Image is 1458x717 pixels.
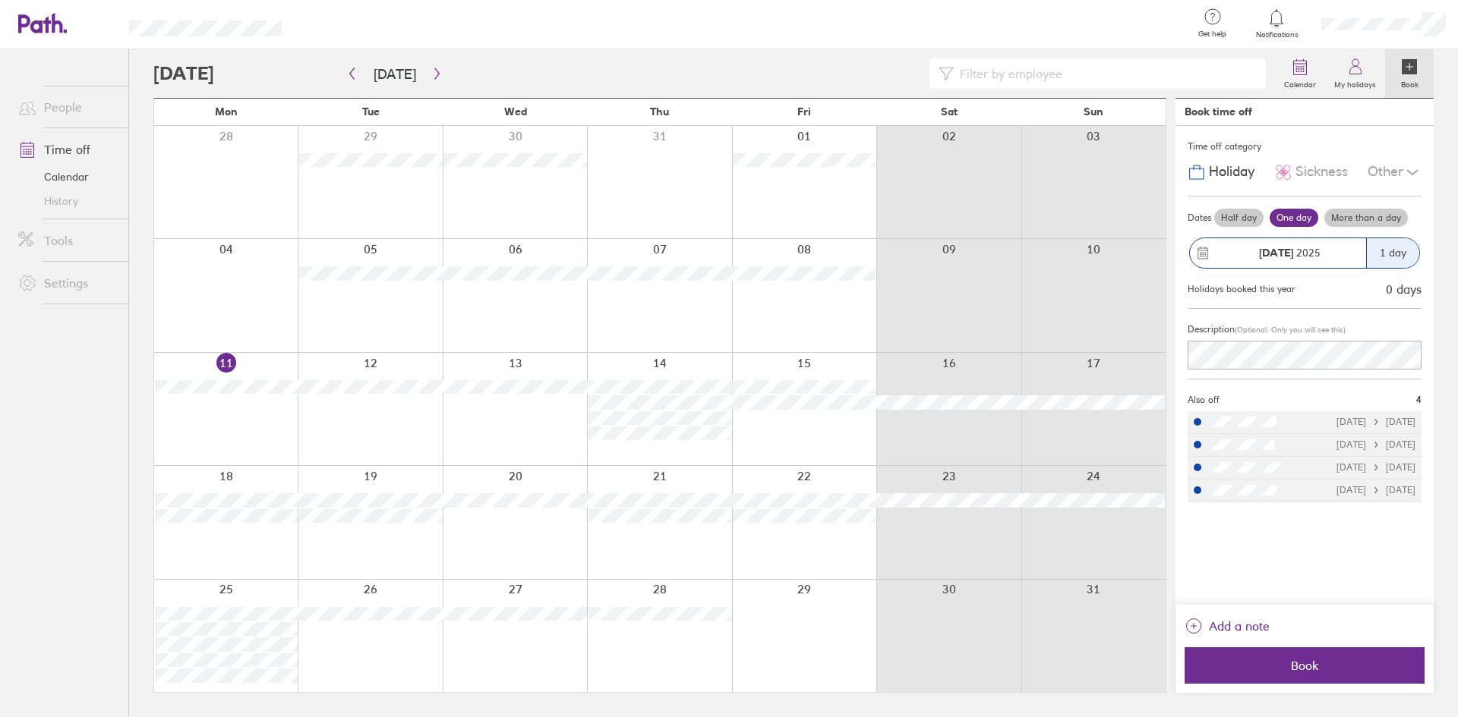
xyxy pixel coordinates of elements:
[1386,282,1422,296] div: 0 days
[1252,8,1302,39] a: Notifications
[1209,164,1254,180] span: Holiday
[6,165,128,189] a: Calendar
[954,59,1257,88] input: Filter by employee
[1259,246,1293,259] strong: [DATE]
[1336,417,1415,427] div: [DATE] [DATE]
[1188,395,1220,405] span: Also off
[1252,30,1302,39] span: Notifications
[1366,238,1419,268] div: 1 day
[6,225,128,256] a: Tools
[1259,247,1321,259] span: 2025
[1195,659,1414,672] span: Book
[1188,30,1237,39] span: Get help
[1324,209,1408,227] label: More than a day
[6,268,128,298] a: Settings
[6,189,128,213] a: History
[1084,105,1103,118] span: Sun
[1188,135,1422,158] div: Time off category
[1416,395,1422,405] span: 4
[1185,105,1252,118] div: Book time off
[6,92,128,122] a: People
[1188,212,1211,223] span: Dates
[362,105,380,118] span: Tue
[504,105,527,118] span: Wed
[1188,323,1235,335] span: Description
[1275,76,1325,90] label: Calendar
[1235,325,1346,335] span: (Optional. Only you will see this)
[361,61,428,86] button: [DATE]
[1325,76,1385,90] label: My holidays
[941,105,958,118] span: Sat
[1188,284,1295,294] div: Holidays booked this year
[1385,49,1434,98] a: Book
[215,105,238,118] span: Mon
[1185,614,1270,638] button: Add a note
[1336,462,1415,473] div: [DATE] [DATE]
[1270,209,1318,227] label: One day
[1188,230,1422,276] button: [DATE] 20251 day
[1214,209,1264,227] label: Half day
[1209,614,1270,638] span: Add a note
[1325,49,1385,98] a: My holidays
[1336,485,1415,495] div: [DATE] [DATE]
[1368,158,1422,187] div: Other
[6,134,128,165] a: Time off
[1336,439,1415,450] div: [DATE] [DATE]
[797,105,811,118] span: Fri
[1295,164,1348,180] span: Sickness
[650,105,669,118] span: Thu
[1185,647,1425,684] button: Book
[1392,76,1428,90] label: Book
[1275,49,1325,98] a: Calendar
